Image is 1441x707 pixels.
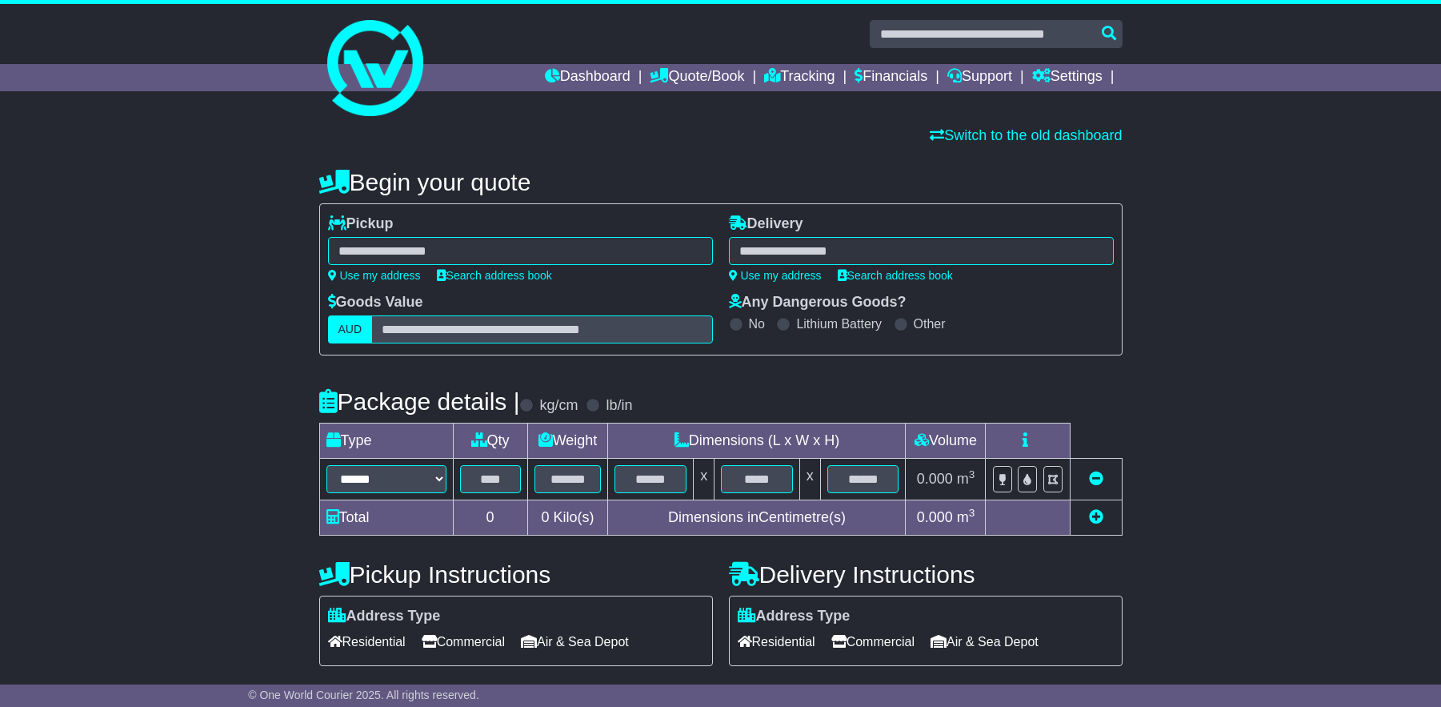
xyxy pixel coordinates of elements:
[855,64,927,91] a: Financials
[527,500,608,536] td: Kilo(s)
[799,459,820,500] td: x
[328,294,423,311] label: Goods Value
[1089,471,1103,487] a: Remove this item
[319,500,453,536] td: Total
[969,507,975,519] sup: 3
[749,316,765,331] label: No
[319,561,713,588] h4: Pickup Instructions
[917,471,953,487] span: 0.000
[1089,509,1103,525] a: Add new item
[930,127,1122,143] a: Switch to the old dashboard
[541,509,549,525] span: 0
[764,64,835,91] a: Tracking
[650,64,744,91] a: Quote/Book
[906,424,986,459] td: Volume
[521,629,629,654] span: Air & Sea Depot
[319,169,1123,195] h4: Begin your quote
[453,500,527,536] td: 0
[917,509,953,525] span: 0.000
[328,608,441,625] label: Address Type
[796,316,882,331] label: Lithium Battery
[694,459,714,500] td: x
[453,424,527,459] td: Qty
[437,269,552,282] a: Search address book
[969,468,975,480] sup: 3
[1032,64,1103,91] a: Settings
[319,388,520,415] h4: Package details |
[328,629,406,654] span: Residential
[729,269,822,282] a: Use my address
[729,215,803,233] label: Delivery
[248,689,479,701] span: © One World Courier 2025. All rights reserved.
[831,629,915,654] span: Commercial
[947,64,1012,91] a: Support
[608,424,906,459] td: Dimensions (L x W x H)
[931,629,1039,654] span: Air & Sea Depot
[527,424,608,459] td: Weight
[838,269,953,282] a: Search address book
[957,471,975,487] span: m
[328,269,421,282] a: Use my address
[729,294,907,311] label: Any Dangerous Goods?
[606,397,632,415] label: lb/in
[328,215,394,233] label: Pickup
[422,629,505,654] span: Commercial
[545,64,630,91] a: Dashboard
[957,509,975,525] span: m
[608,500,906,536] td: Dimensions in Centimetre(s)
[539,397,578,415] label: kg/cm
[738,608,851,625] label: Address Type
[328,315,373,343] label: AUD
[914,316,946,331] label: Other
[738,629,815,654] span: Residential
[319,424,453,459] td: Type
[729,561,1123,588] h4: Delivery Instructions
